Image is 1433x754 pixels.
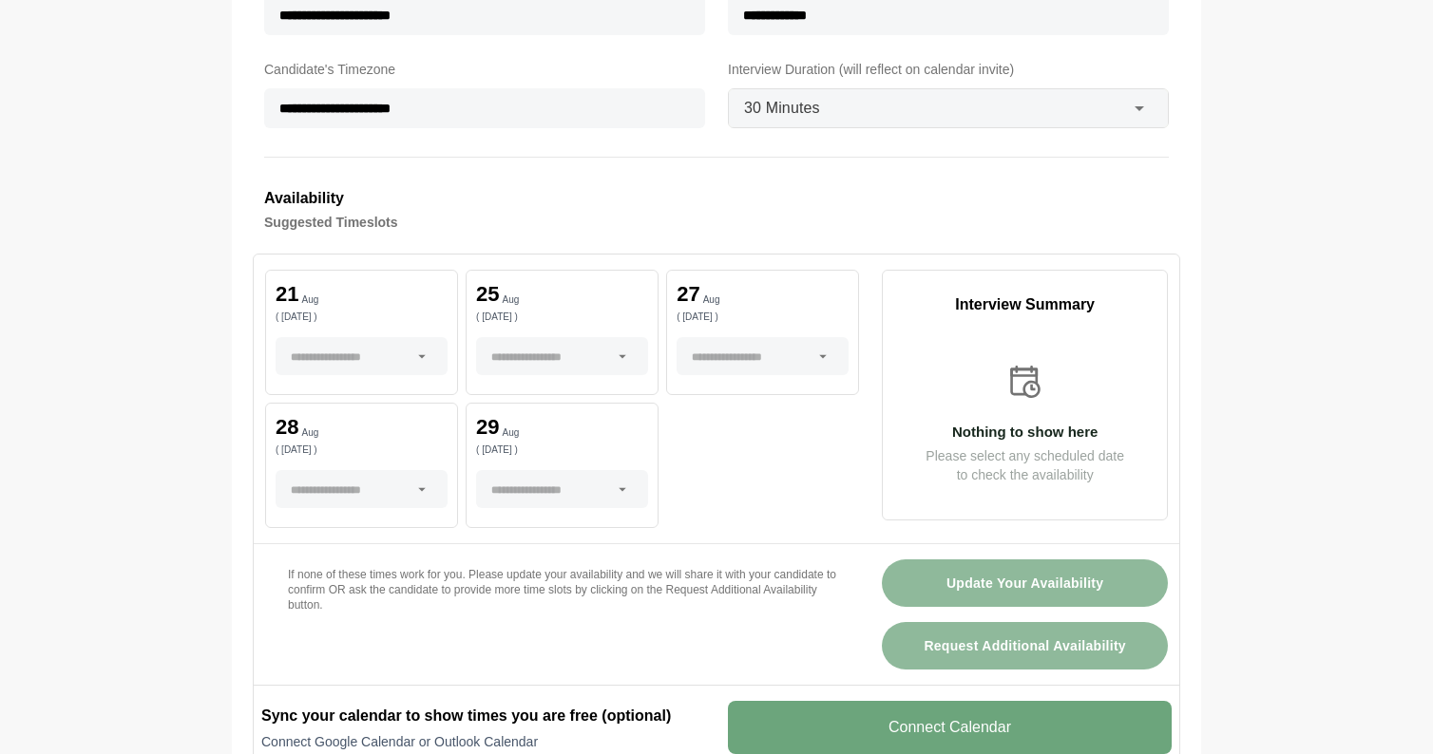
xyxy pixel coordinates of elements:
[503,428,520,438] p: Aug
[476,445,648,455] p: ( [DATE] )
[276,312,448,322] p: ( [DATE] )
[883,293,1167,316] p: Interview Summary
[301,428,318,438] p: Aug
[264,186,1169,211] h3: Availability
[677,312,849,322] p: ( [DATE] )
[677,284,699,305] p: 27
[276,284,298,305] p: 21
[264,211,1169,234] h4: Suggested Timeslots
[744,96,820,121] span: 30 Minutes
[476,284,499,305] p: 25
[883,446,1167,484] p: Please select any scheduled date to check the availability
[1005,362,1045,402] img: calender
[883,424,1167,439] p: Nothing to show here
[728,701,1172,754] v-button: Connect Calendar
[301,295,318,305] p: Aug
[261,732,705,751] p: Connect Google Calendar or Outlook Calendar
[261,705,705,727] h2: Sync your calendar to show times you are free (optional)
[882,559,1168,607] button: Update Your Availability
[503,295,520,305] p: Aug
[264,58,705,81] label: Candidate's Timezone
[882,622,1168,669] button: Request Additional Availability
[728,58,1169,81] label: Interview Duration (will reflect on calendar invite)
[276,445,448,455] p: ( [DATE] )
[476,312,648,322] p: ( [DATE] )
[703,295,720,305] p: Aug
[276,417,298,438] p: 28
[288,567,836,613] p: If none of these times work for you. Please update your availability and we will share it with yo...
[476,417,499,438] p: 29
